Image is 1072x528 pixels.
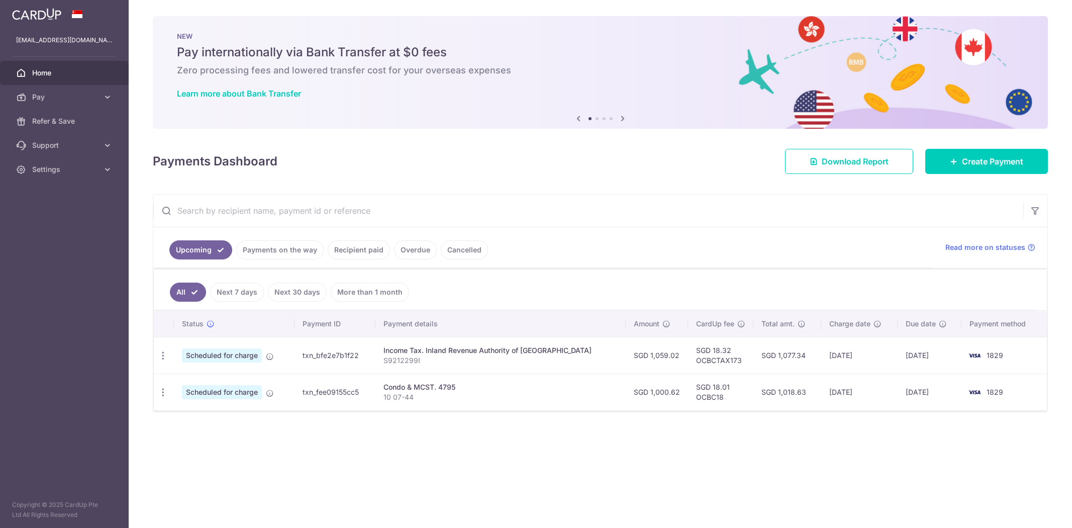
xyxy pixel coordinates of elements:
a: More than 1 month [331,283,409,302]
td: [DATE] [898,374,961,410]
span: Read more on statuses [945,242,1025,252]
span: CardUp fee [696,319,734,329]
th: Payment ID [295,311,375,337]
a: Overdue [394,240,437,259]
img: CardUp [12,8,61,20]
td: SGD 18.01 OCBC18 [688,374,753,410]
p: [EMAIL_ADDRESS][DOMAIN_NAME] [16,35,113,45]
td: [DATE] [898,337,961,374]
p: NEW [177,32,1024,40]
td: txn_fee09155cc5 [295,374,375,410]
span: Create Payment [962,155,1023,167]
a: Next 7 days [210,283,264,302]
a: All [170,283,206,302]
a: Cancelled [441,240,488,259]
span: Settings [32,164,99,174]
td: [DATE] [821,337,898,374]
div: Condo & MCST. 4795 [383,382,618,392]
a: Payments on the way [236,240,324,259]
span: Amount [634,319,659,329]
p: S9212299I [383,356,618,366]
td: [DATE] [821,374,898,410]
a: Learn more about Bank Transfer [177,89,301,99]
span: 1829 [987,351,1003,360]
td: SGD 18.32 OCBCTAX173 [688,337,753,374]
td: SGD 1,059.02 [626,337,688,374]
a: Recipient paid [328,240,390,259]
span: Refer & Save [32,116,99,126]
td: SGD 1,018.63 [753,374,821,410]
span: Scheduled for charge [182,348,262,363]
a: Create Payment [925,149,1048,174]
th: Payment details [375,311,626,337]
td: SGD 1,000.62 [626,374,688,410]
span: Support [32,140,99,150]
a: Download Report [785,149,913,174]
a: Next 30 days [268,283,327,302]
span: Download Report [822,155,889,167]
h4: Payments Dashboard [153,152,277,170]
th: Payment method [961,311,1047,337]
span: 1829 [987,388,1003,396]
td: SGD 1,077.34 [753,337,821,374]
a: Read more on statuses [945,242,1035,252]
span: Home [32,68,99,78]
iframe: Opens a widget where you can find more information [1008,498,1062,523]
td: txn_bfe2e7b1f22 [295,337,375,374]
span: Status [182,319,204,329]
span: Charge date [829,319,870,329]
span: Total amt. [761,319,795,329]
a: Upcoming [169,240,232,259]
input: Search by recipient name, payment id or reference [153,195,1023,227]
span: Pay [32,92,99,102]
img: Bank transfer banner [153,16,1048,129]
img: Bank Card [964,386,985,398]
p: 10 07-44 [383,392,618,402]
div: Income Tax. Inland Revenue Authority of [GEOGRAPHIC_DATA] [383,345,618,356]
h6: Zero processing fees and lowered transfer cost for your overseas expenses [177,64,1024,76]
h5: Pay internationally via Bank Transfer at $0 fees [177,44,1024,60]
span: Scheduled for charge [182,385,262,399]
span: Due date [906,319,936,329]
img: Bank Card [964,349,985,362]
